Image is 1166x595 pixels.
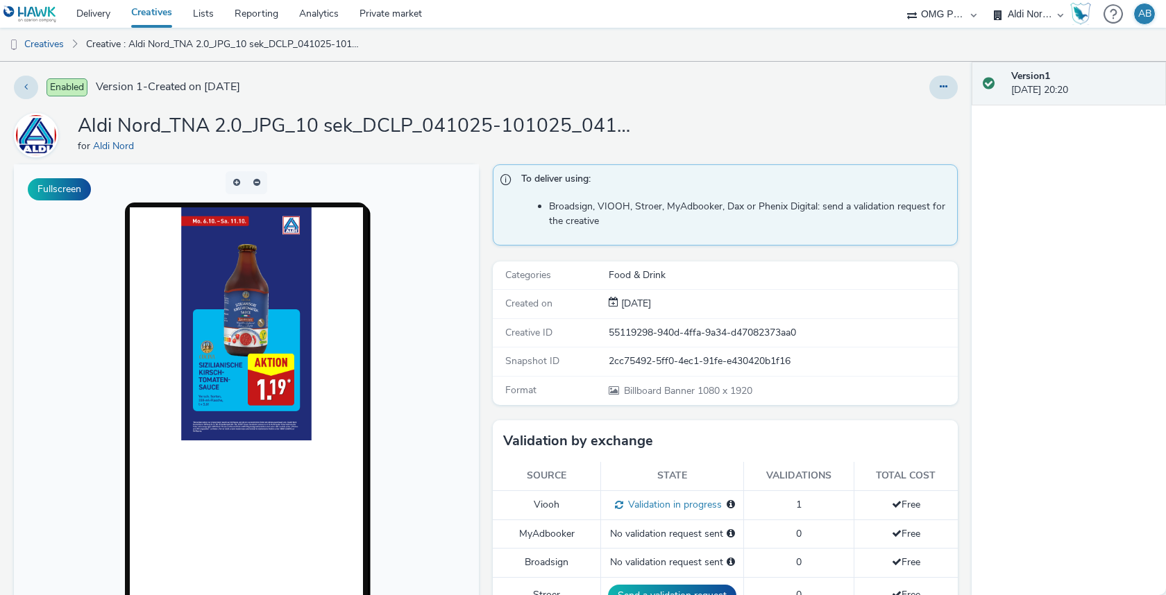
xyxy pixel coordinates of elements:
[1070,3,1097,25] a: Hawk Academy
[549,200,950,228] li: Broadsign, VIOOH, Stroer, MyAdbooker, Dax or Phenix Digital: send a validation request for the cr...
[505,354,559,368] span: Snapshot ID
[503,431,653,451] h3: Validation by exchange
[609,354,956,368] div: 2cc75492-5ff0-4ec1-91fe-e430420b1f16
[892,527,920,540] span: Free
[78,139,93,153] span: for
[493,462,601,490] th: Source
[493,519,601,548] td: MyAdbooker
[78,113,633,139] h1: Aldi Nord_TNA 2.0_JPG_10 sek_DCLP_041025-101025_041025#KW 41_Tomatensauce
[727,555,735,569] div: Please select a deal below and click on Send to send a validation request to Broadsign.
[609,268,956,282] div: Food & Drink
[505,383,536,397] span: Format
[96,79,240,95] span: Version 1 - Created on [DATE]
[493,549,601,577] td: Broadsign
[727,527,735,541] div: Please select a deal below and click on Send to send a validation request to MyAdbooker.
[47,78,87,96] span: Enabled
[892,555,920,569] span: Free
[521,172,943,190] span: To deliver using:
[1138,3,1151,24] div: AB
[7,38,21,52] img: dooh
[3,6,57,23] img: undefined Logo
[796,555,802,569] span: 0
[892,498,920,511] span: Free
[624,384,698,397] span: Billboard Banner
[93,139,140,153] a: Aldi Nord
[28,178,91,200] button: Fullscreen
[167,43,298,276] img: Advertisement preview
[601,462,744,490] th: State
[1011,69,1050,83] strong: Version 1
[744,462,854,490] th: Validations
[1011,69,1155,98] div: [DATE] 20:20
[623,384,752,397] span: 1080 x 1920
[796,498,802,511] span: 1
[79,28,371,61] a: Creative : Aldi Nord_TNA 2.0_JPG_10 sek_DCLP_041025-101025_041025#KW 41_Tomatensauce
[16,114,56,157] img: Aldi Nord
[854,462,958,490] th: Total cost
[505,268,551,282] span: Categories
[623,498,722,511] span: Validation in progress
[14,128,64,141] a: Aldi Nord
[618,297,651,311] div: Creation 04 October 2025, 20:20
[608,527,736,541] div: No validation request sent
[493,490,601,519] td: Viooh
[608,555,736,569] div: No validation request sent
[1070,3,1091,25] img: Hawk Academy
[505,297,552,310] span: Created on
[505,326,552,339] span: Creative ID
[796,527,802,540] span: 0
[618,297,651,310] span: [DATE]
[609,326,956,340] div: 55119298-940d-4ffa-9a34-d47082373aa0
